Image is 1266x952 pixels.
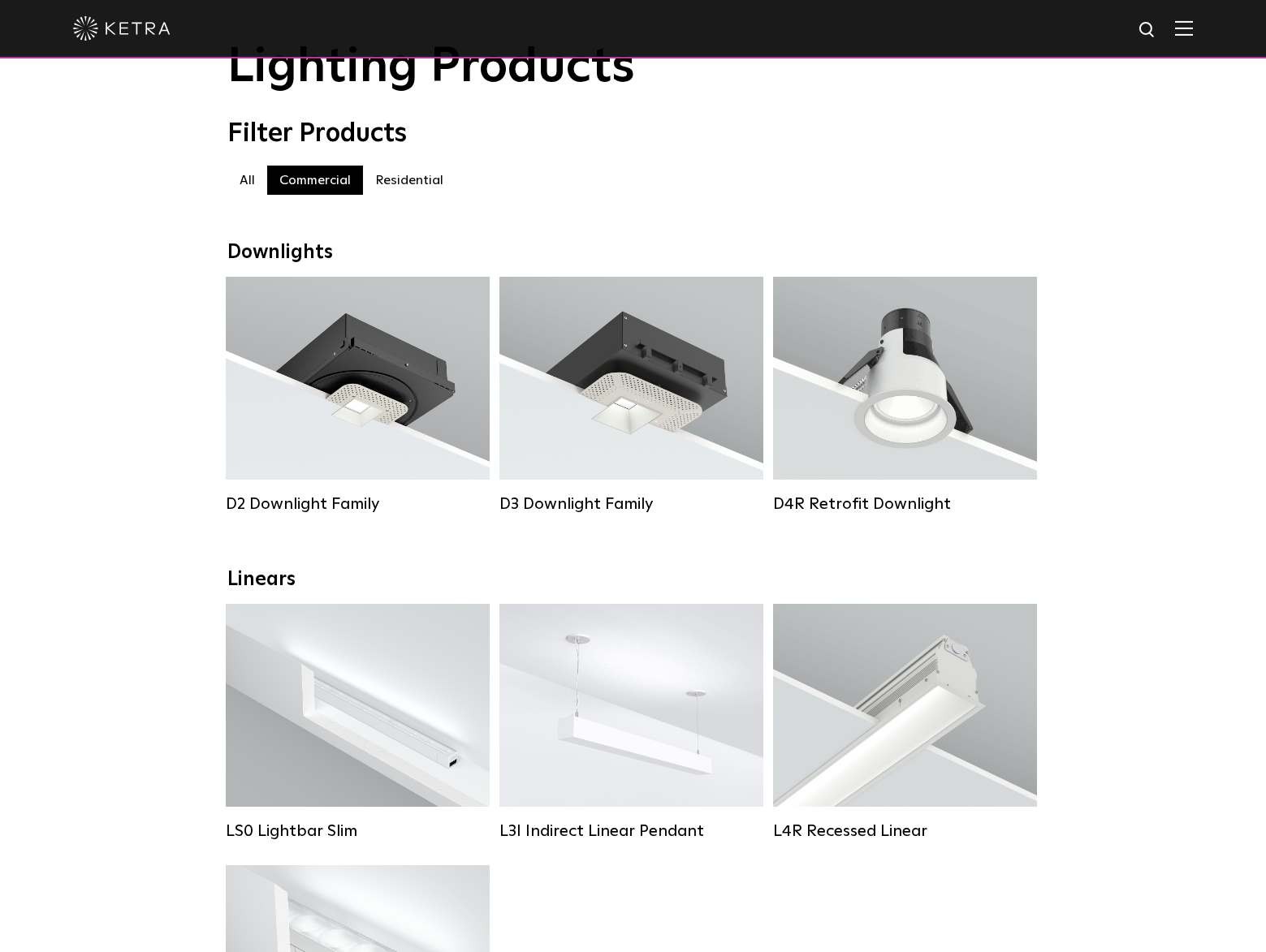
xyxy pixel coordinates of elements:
[773,494,1037,514] div: D4R Retrofit Downlight
[1175,20,1193,36] img: Hamburger%20Nav.svg
[499,277,763,514] a: D3 Downlight Family Lumen Output:700 / 900 / 1100Colors:White / Black / Silver / Bronze / Paintab...
[1138,20,1158,41] img: search icon
[226,494,490,514] div: D2 Downlight Family
[773,821,1037,841] div: L4R Recessed Linear
[227,118,1039,149] div: Filter Products
[226,821,490,841] div: LS0 Lightbar Slim
[499,604,763,841] a: L3I Indirect Linear Pendant Lumen Output:400 / 600 / 800 / 1000Housing Colors:White / BlackContro...
[226,604,490,841] a: LS0 Lightbar Slim Lumen Output:200 / 350Colors:White / BlackControl:X96 Controller
[363,166,456,195] label: Residential
[227,166,267,195] label: All
[499,821,763,841] div: L3I Indirect Linear Pendant
[773,604,1037,841] a: L4R Recessed Linear Lumen Output:400 / 600 / 800 / 1000Colors:White / BlackControl:Lutron Clear C...
[227,568,1039,592] div: Linears
[227,43,635,92] span: Lighting Products
[773,277,1037,514] a: D4R Retrofit Downlight Lumen Output:800Colors:White / BlackBeam Angles:15° / 25° / 40° / 60°Watta...
[226,277,490,514] a: D2 Downlight Family Lumen Output:1200Colors:White / Black / Gloss Black / Silver / Bronze / Silve...
[499,494,763,514] div: D3 Downlight Family
[267,166,363,195] label: Commercial
[227,241,1039,265] div: Downlights
[73,16,171,41] img: ketra-logo-2019-white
